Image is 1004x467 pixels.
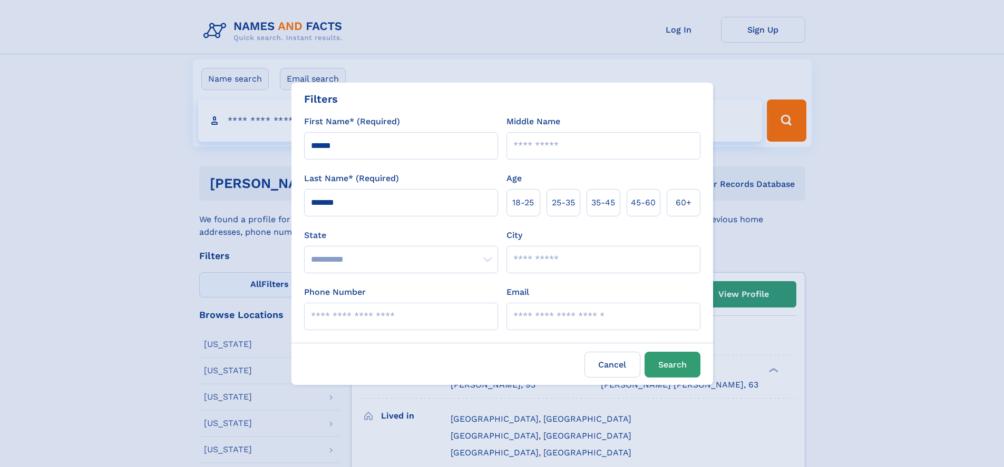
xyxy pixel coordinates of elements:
[631,196,656,209] span: 45‑60
[304,229,498,242] label: State
[645,352,700,377] button: Search
[506,172,522,185] label: Age
[506,115,560,128] label: Middle Name
[506,229,522,242] label: City
[506,286,529,299] label: Email
[304,286,366,299] label: Phone Number
[304,172,399,185] label: Last Name* (Required)
[304,91,338,107] div: Filters
[512,196,534,209] span: 18‑25
[676,196,691,209] span: 60+
[304,115,400,128] label: First Name* (Required)
[552,196,575,209] span: 25‑35
[591,196,615,209] span: 35‑45
[584,352,640,377] label: Cancel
